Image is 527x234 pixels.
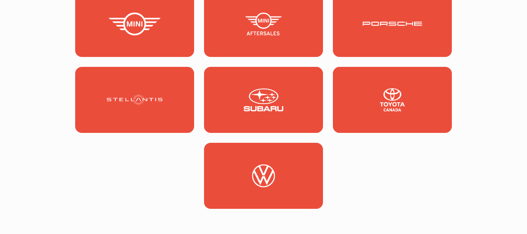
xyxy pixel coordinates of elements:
img: Mini Fixed Ops [234,12,293,35]
img: Mini [105,12,164,35]
img: Volkswagen [234,164,293,187]
img: Stellantis [105,88,164,111]
img: Subaru [234,88,293,111]
img: Toyota Canada [363,88,422,111]
img: Porsche [363,12,422,35]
